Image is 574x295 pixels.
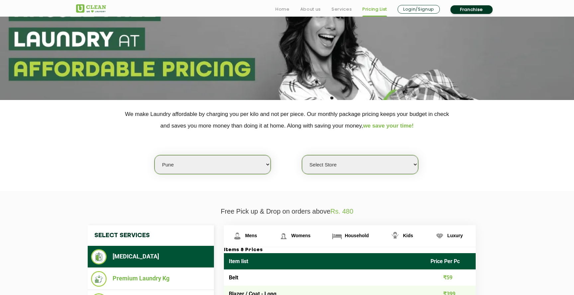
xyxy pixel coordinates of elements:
p: We make Laundry affordable by charging you per kilo and not per piece. Our monthly package pricin... [76,108,498,132]
li: [MEDICAL_DATA] [91,249,211,264]
th: Item list [224,253,426,269]
li: Premium Laundry Kg [91,271,211,287]
a: Services [332,5,352,13]
th: Price Per Pc [426,253,476,269]
a: Franchise [450,5,493,14]
span: Household [345,233,369,238]
a: Login/Signup [398,5,440,14]
img: UClean Laundry and Dry Cleaning [76,4,106,13]
span: we save your time! [363,123,414,129]
img: Mens [232,230,243,242]
img: Premium Laundry Kg [91,271,107,287]
h3: Items & Prices [224,247,476,253]
span: Mens [245,233,257,238]
span: Luxury [447,233,463,238]
a: Home [275,5,290,13]
p: Free Pick up & Drop on orders above [76,208,498,215]
img: Household [331,230,343,242]
span: Kids [403,233,413,238]
img: Kids [389,230,401,242]
img: Dry Cleaning [91,249,107,264]
img: Womens [278,230,289,242]
h4: Select Services [88,225,214,246]
span: Womens [291,233,311,238]
a: About us [300,5,321,13]
a: Pricing List [362,5,387,13]
td: Belt [224,269,426,286]
span: Rs. 480 [331,208,353,215]
img: Luxury [434,230,445,242]
td: ₹59 [426,269,476,286]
